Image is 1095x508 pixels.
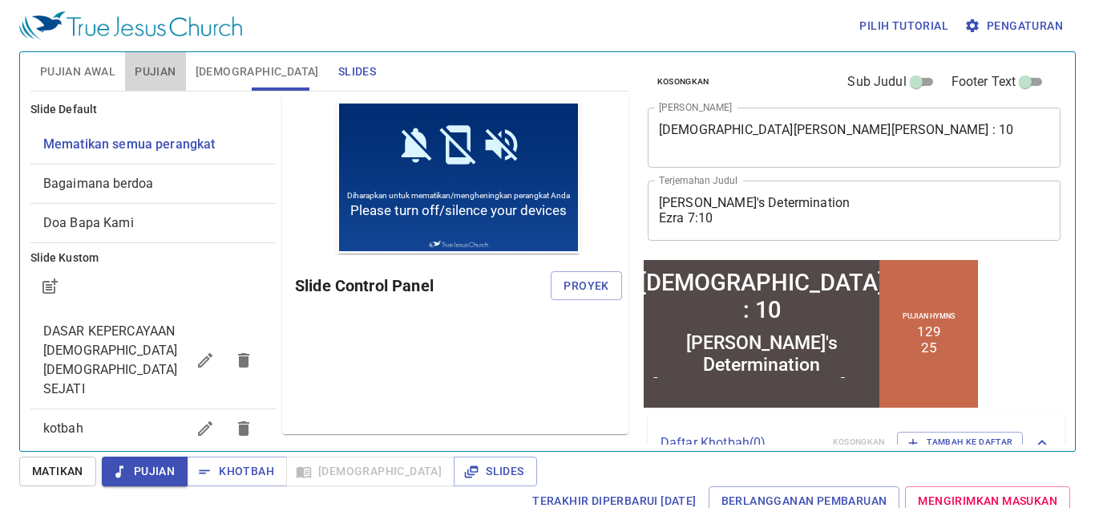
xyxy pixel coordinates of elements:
[859,16,948,36] span: Pilih tutorial
[30,409,276,448] div: kotbah
[907,435,1012,449] span: Tambah ke Daftar
[30,165,276,203] div: Bagaimana berdoa
[102,457,188,486] button: Pujian
[200,461,274,482] span: Khotbah
[853,11,955,41] button: Pilih tutorial
[43,215,134,230] span: [object Object]
[276,66,300,82] li: 129
[43,136,216,152] span: [object Object]
[338,62,376,82] span: Slides
[135,62,176,82] span: Pujian
[30,204,276,242] div: Doa Bapa Kami
[30,101,276,119] h6: Slide Default
[295,273,551,299] h6: Slide Control Panel
[467,461,523,482] span: Slides
[961,11,1069,41] button: Pengaturan
[261,55,313,63] p: Pujian Hymns
[659,195,1050,226] textarea: [PERSON_NAME]'s Determination Ezra 7:10
[30,125,276,164] div: Mematikan semua perangkat
[19,457,96,486] button: Matikan
[551,271,621,301] button: Proyek
[897,432,1023,453] button: Tambah ke Daftar
[454,457,536,486] button: Slides
[19,11,242,40] img: True Jesus Church
[952,72,1016,91] span: Footer Text
[280,82,296,98] li: 25
[40,62,115,82] span: Pujian Awal
[6,75,236,140] div: [PERSON_NAME]'s Determination [DEMOGRAPHIC_DATA]:10
[641,258,980,410] iframe: from-child
[659,122,1050,152] textarea: [DEMOGRAPHIC_DATA][PERSON_NAME][PERSON_NAME] : 10
[30,250,276,267] h6: Slide Kustom
[43,176,153,191] span: [object Object]
[847,72,906,91] span: Sub Judul
[14,101,230,117] span: Please turn off/silence your devices
[657,75,709,89] span: Kosongkan
[564,276,608,296] span: Proyek
[968,16,1063,36] span: Pengaturan
[10,90,233,99] span: Diharapkan untuk mematikan/mengheningkan perangkat Anda
[648,72,719,91] button: Kosongkan
[196,62,319,82] span: [DEMOGRAPHIC_DATA]
[648,416,1065,469] div: Daftar Khotbah(0)KosongkanTambah ke Daftar
[43,421,83,436] span: kotbah
[92,140,151,148] img: True Jesus Church
[115,461,175,482] span: Pujian
[32,461,83,482] span: Matikan
[30,312,276,408] div: DASAR KEPERCAYAAN [DEMOGRAPHIC_DATA] [DEMOGRAPHIC_DATA] SEJATI
[43,323,178,396] span: DASAR KEPERCAYAAN GEREJA YESUS SEJATI
[661,433,820,453] p: Daftar Khotbah ( 0 )
[187,457,287,486] button: Khotbah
